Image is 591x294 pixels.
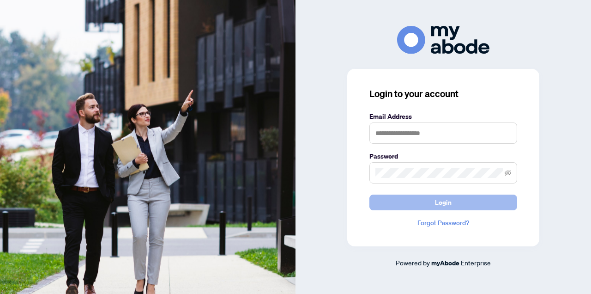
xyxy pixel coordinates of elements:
[369,111,517,122] label: Email Address
[369,151,517,161] label: Password
[461,258,491,267] span: Enterprise
[431,258,459,268] a: myAbode
[435,195,452,210] span: Login
[396,258,430,267] span: Powered by
[369,195,517,210] button: Login
[505,170,511,176] span: eye-invisible
[369,218,517,228] a: Forgot Password?
[369,87,517,100] h3: Login to your account
[397,26,489,54] img: ma-logo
